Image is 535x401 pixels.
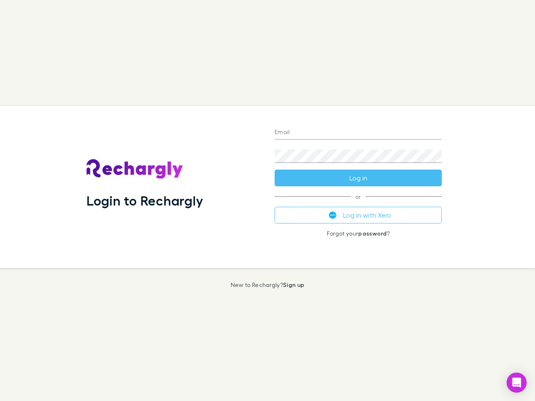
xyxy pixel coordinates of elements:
img: Rechargly's Logo [87,159,183,179]
img: Xero's logo [329,211,336,219]
span: or [275,196,442,197]
a: Sign up [283,281,304,288]
p: New to Rechargly? [231,282,305,288]
p: Forgot your ? [275,230,442,237]
a: password [358,230,387,237]
div: Open Intercom Messenger [507,373,527,393]
button: Log in with Xero [275,207,442,223]
h1: Login to Rechargly [87,193,203,208]
button: Log in [275,170,442,186]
